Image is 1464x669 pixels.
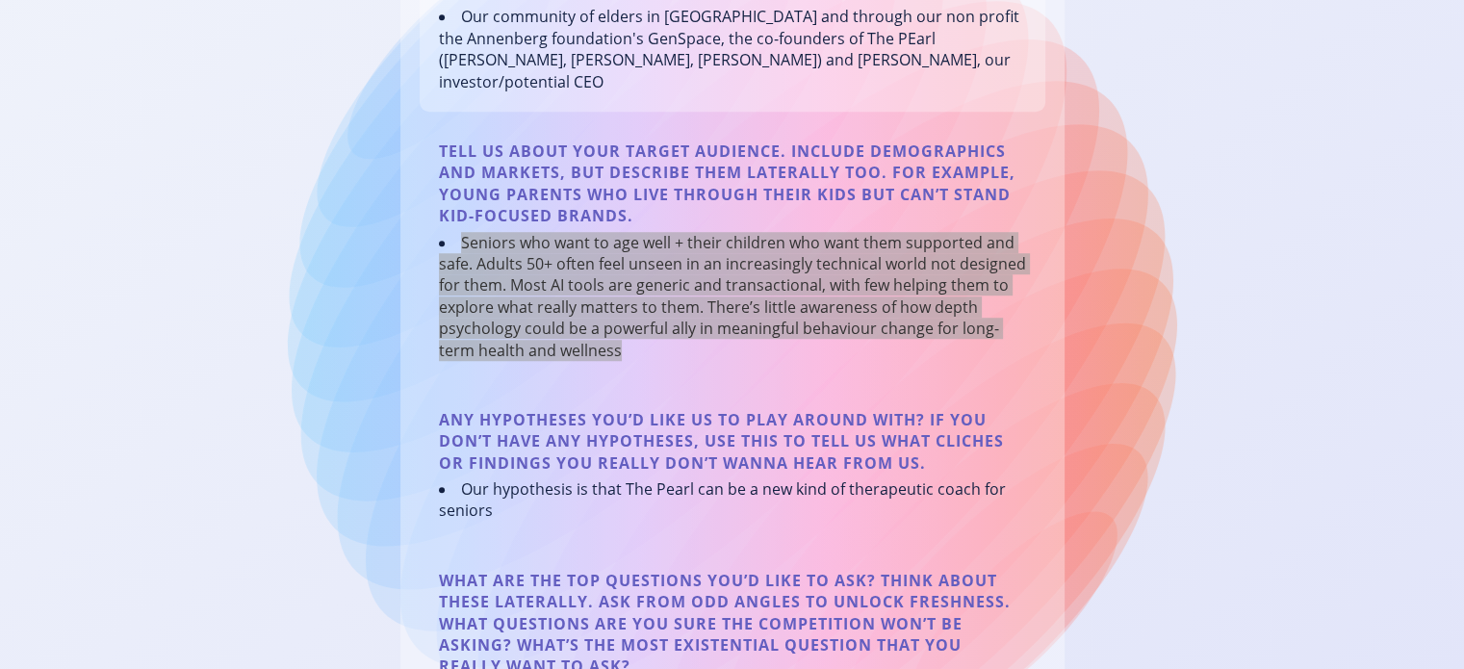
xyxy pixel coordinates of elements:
li: Our community of elders in [GEOGRAPHIC_DATA] and through our non profit the Annenberg foundation'... [439,6,1026,92]
p: Tell us about your target audience. Include demographics and markets, but describe them laterally... [439,141,1026,227]
p: Any hypotheses you’d like us to play around with? If you don’t have any hypotheses, use this to t... [439,409,1026,474]
li: Seniors who want to age well + their children who want them supported and safe. Adults 50+ often ... [439,232,1026,361]
li: Our hypothesis is that The Pearl can be a new kind of therapeutic coach for seniors [439,478,1026,522]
